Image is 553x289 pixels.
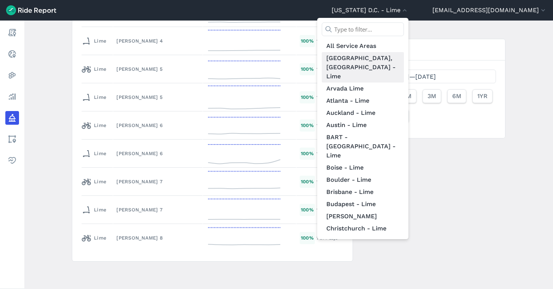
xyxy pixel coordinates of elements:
[322,186,404,198] a: Brisbane - Lime
[322,40,404,52] a: All Service Areas
[322,22,404,36] input: Type to filter...
[322,198,404,210] a: Budapest - Lime
[322,131,404,162] a: BART - [GEOGRAPHIC_DATA] - Lime
[322,174,404,186] a: Boulder - Lime
[322,222,404,235] a: Christchurch - Lime
[322,210,404,222] a: [PERSON_NAME]
[322,52,404,83] a: [GEOGRAPHIC_DATA], [GEOGRAPHIC_DATA] - Lime
[322,83,404,95] a: Arvada Lime
[322,107,404,119] a: Auckland - Lime
[322,119,404,131] a: Austin - Lime
[322,95,404,107] a: Atlanta - Lime
[322,162,404,174] a: Boise - Lime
